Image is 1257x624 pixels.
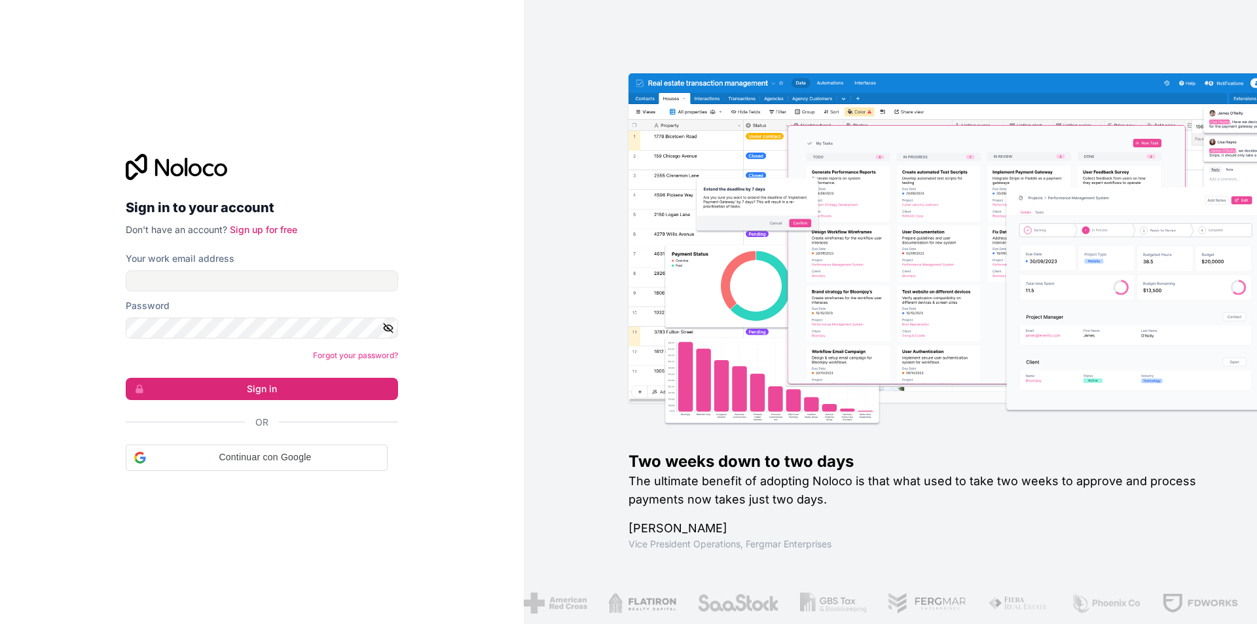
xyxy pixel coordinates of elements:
[230,224,297,235] a: Sign up for free
[887,593,967,614] img: /assets/fergmar-CudnrXN5.png
[524,593,587,614] img: /assets/american-red-cross-BAupjrZR.png
[126,318,398,339] input: Password
[313,350,398,360] a: Forgot your password?
[126,196,398,219] h2: Sign in to your account
[126,224,227,235] span: Don't have an account?
[1161,593,1238,614] img: /assets/fdworks-Bi04fVtw.png
[628,538,1215,551] h1: Vice President Operations , Fergmar Enterprises
[628,472,1215,509] h2: The ultimate benefit of adopting Noloco is that what used to take two weeks to approve and proces...
[126,270,398,291] input: Email address
[628,451,1215,472] h1: Two weeks down to two days
[126,252,234,265] label: Your work email address
[126,299,170,312] label: Password
[1070,593,1141,614] img: /assets/phoenix-BREaitsQ.png
[800,593,867,614] img: /assets/gbstax-C-GtDUiK.png
[628,519,1215,538] h1: [PERSON_NAME]
[608,593,676,614] img: /assets/flatiron-C8eUkumj.png
[255,416,268,429] span: Or
[126,445,388,471] div: Continuar con Google
[151,450,379,464] span: Continuar con Google
[988,593,1049,614] img: /assets/fiera-fwj2N5v4.png
[697,593,779,614] img: /assets/saastock-C6Zbiodz.png
[126,378,398,400] button: Sign in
